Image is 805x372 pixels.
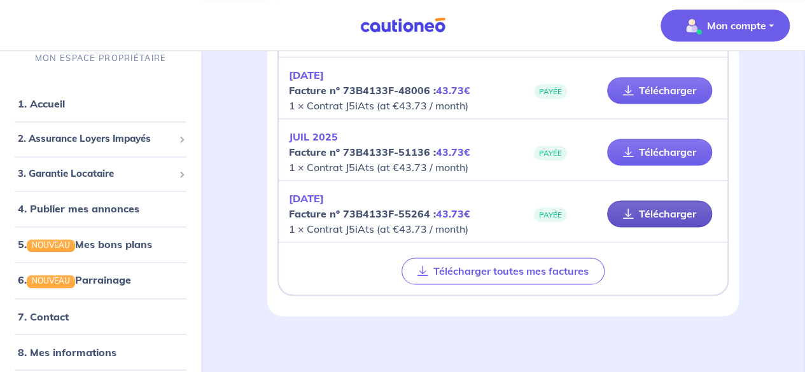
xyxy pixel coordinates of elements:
[682,15,702,36] img: illu_account_valid_menu.svg
[289,67,503,113] p: 1 × Contrat J5iAts (at €43.73 / month)
[661,10,790,41] button: illu_account_valid_menu.svgMon compte
[18,167,174,181] span: 3. Garantie Locataire
[18,310,69,322] a: 7. Contact
[5,196,196,222] div: 4. Publier mes annonces
[436,207,470,220] em: 43.73€
[289,192,324,205] em: [DATE]
[607,77,712,104] a: Télécharger
[534,207,567,222] span: PAYÉE
[5,268,196,293] div: 6.NOUVEAUParrainage
[707,18,766,33] p: Mon compte
[402,258,605,284] button: Télécharger toutes mes factures
[289,130,338,143] em: JUIL 2025
[534,84,567,99] span: PAYÉE
[5,92,196,117] div: 1. Accueil
[289,191,503,237] p: 1 × Contrat J5iAts (at €43.73 / month)
[18,274,131,287] a: 6.NOUVEAUParrainage
[289,207,470,220] strong: Facture nº 73B4133F-55264 :
[18,345,116,358] a: 8. Mes informations
[289,84,470,97] strong: Facture nº 73B4133F-48006 :
[289,146,470,158] strong: Facture nº 73B4133F-51136 :
[436,84,470,97] em: 43.73€
[18,238,152,251] a: 5.NOUVEAUMes bons plans
[5,339,196,364] div: 8. Mes informations
[607,200,712,227] a: Télécharger
[289,129,503,175] p: 1 × Contrat J5iAts (at €43.73 / month)
[436,146,470,158] em: 43.73€
[18,132,174,147] span: 2. Assurance Loyers Impayés
[289,69,324,81] em: [DATE]
[5,162,196,186] div: 3. Garantie Locataire
[5,127,196,152] div: 2. Assurance Loyers Impayés
[18,98,65,111] a: 1. Accueil
[18,203,139,216] a: 4. Publier mes annonces
[607,139,712,165] a: Télécharger
[35,53,166,65] p: MON ESPACE PROPRIÉTAIRE
[5,303,196,329] div: 7. Contact
[355,17,451,33] img: Cautioneo
[5,232,196,258] div: 5.NOUVEAUMes bons plans
[534,146,567,160] span: PAYÉE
